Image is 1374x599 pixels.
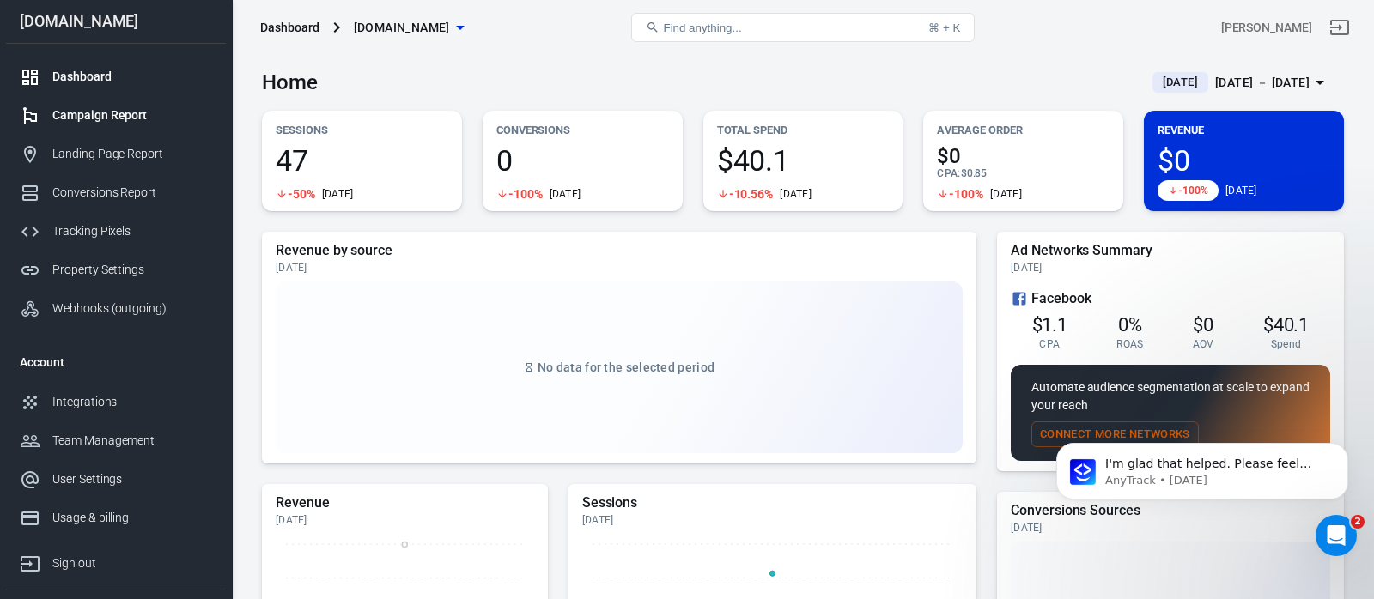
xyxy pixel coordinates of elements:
h5: Sessions [582,494,963,511]
div: [DATE] [1011,261,1330,275]
span: 0 [496,146,669,175]
span: CPA [1039,337,1060,351]
p: Total Spend [717,121,890,139]
span: -10.56% [729,188,774,200]
p: Automate audience segmentation at scale to expand your reach [1031,378,1310,414]
span: $40.1 [717,146,890,175]
a: Landing Page Report [6,135,226,173]
button: [DOMAIN_NAME] [347,12,471,44]
span: 0% [1118,314,1142,336]
span: -100% [1178,185,1208,196]
div: Dashboard [52,68,212,86]
div: Integrations [52,393,212,411]
h5: Revenue [276,494,534,511]
h5: Revenue by source [276,242,963,259]
span: $0 [937,146,1110,166]
a: Tracking Pixels [6,212,226,251]
p: Average Order [937,121,1110,139]
button: [DATE][DATE] － [DATE] [1139,69,1344,97]
button: Find anything...⌘ + K [631,13,975,42]
div: Usage & billing [52,509,212,527]
a: Integrations [6,383,226,421]
span: 47 [276,146,448,175]
div: Conversions Report [52,184,212,202]
a: Dashboard [6,57,226,96]
div: [DATE] [780,187,812,201]
span: AOV [1193,337,1214,351]
a: Sign out [1319,7,1360,48]
span: No data for the selected period [538,360,714,374]
span: $40.1 [1263,314,1310,336]
div: [DATE] [550,187,581,201]
iframe: Intercom live chat [1316,515,1357,556]
p: Revenue [1158,121,1330,139]
div: [DATE] [322,187,354,201]
div: Landing Page Report [52,145,212,163]
span: Find anything... [663,21,741,34]
span: -50% [288,188,315,200]
h5: Conversions Sources [1011,502,1330,519]
div: Tracking Pixels [52,222,212,240]
h3: Home [262,70,318,94]
svg: Facebook Ads [1011,288,1028,309]
div: Facebook [1011,288,1330,309]
div: [DATE] [1011,521,1330,535]
span: CPA : [937,167,960,179]
a: User Settings [6,460,226,499]
div: Dashboard [260,19,319,36]
div: [DOMAIN_NAME] [6,14,226,29]
span: -100% [949,188,983,200]
a: Usage & billing [6,499,226,537]
div: Campaign Report [52,106,212,124]
div: Property Settings [52,261,212,279]
a: Campaign Report [6,96,226,135]
span: -100% [508,188,543,200]
a: Team Management [6,421,226,460]
span: $0 [1158,146,1330,175]
li: Account [6,342,226,383]
div: Sign out [52,554,212,572]
a: Webhooks (outgoing) [6,289,226,328]
div: Account id: vJBaXv7L [1221,19,1312,37]
div: [DATE] － [DATE] [1215,72,1310,94]
span: emilygracememorial.com [354,17,450,39]
div: [DATE] [1225,184,1257,197]
span: 2 [1351,515,1365,529]
div: [DATE] [276,261,963,275]
a: Conversions Report [6,173,226,212]
div: [DATE] [276,513,534,527]
div: [DATE] [582,513,963,527]
a: Sign out [6,537,226,583]
div: ⌘ + K [928,21,960,34]
div: Team Management [52,432,212,450]
h5: Ad Networks Summary [1011,242,1330,259]
span: ROAS [1116,337,1143,351]
span: $0 [1193,314,1213,336]
span: Spend [1271,337,1302,351]
p: Sessions [276,121,448,139]
div: User Settings [52,470,212,488]
iframe: Intercom notifications message [1030,407,1374,553]
span: $1.1 [1032,314,1068,336]
p: Conversions [496,121,669,139]
a: Property Settings [6,251,226,289]
span: [DATE] [1156,74,1205,91]
div: [DATE] [990,187,1022,201]
div: Webhooks (outgoing) [52,299,212,318]
span: $0.85 [961,167,988,179]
